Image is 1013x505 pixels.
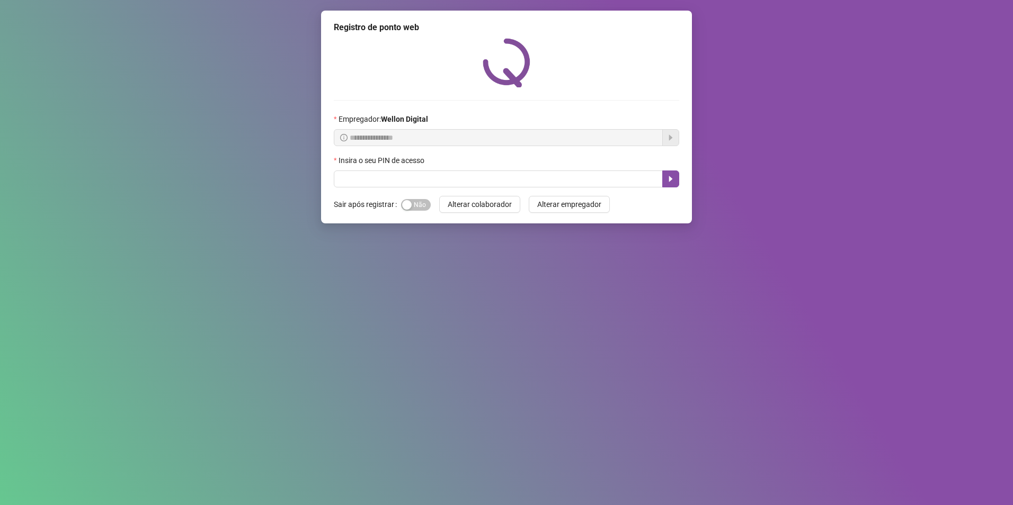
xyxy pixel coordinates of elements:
[667,175,675,183] span: caret-right
[483,38,530,87] img: QRPoint
[381,115,428,123] strong: Wellon Digital
[448,199,512,210] span: Alterar colaborador
[439,196,520,213] button: Alterar colaborador
[340,134,348,141] span: info-circle
[339,113,428,125] span: Empregador :
[334,21,679,34] div: Registro de ponto web
[537,199,601,210] span: Alterar empregador
[334,196,401,213] label: Sair após registrar
[334,155,431,166] label: Insira o seu PIN de acesso
[529,196,610,213] button: Alterar empregador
